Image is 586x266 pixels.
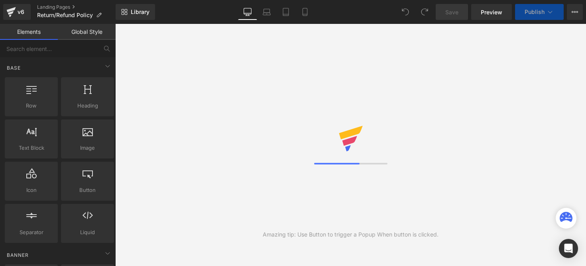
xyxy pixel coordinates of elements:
a: Desktop [238,4,257,20]
div: Amazing tip: Use Button to trigger a Popup When button is clicked. [263,230,439,239]
span: Return/Refund Policy [37,12,93,18]
span: Image [63,144,112,152]
span: Icon [7,186,55,194]
span: Library [131,8,149,16]
span: Preview [481,8,502,16]
a: New Library [116,4,155,20]
a: v6 [3,4,31,20]
a: Landing Pages [37,4,116,10]
a: Tablet [276,4,295,20]
button: More [567,4,583,20]
span: Separator [7,228,55,237]
button: Undo [397,4,413,20]
span: Heading [63,102,112,110]
span: Liquid [63,228,112,237]
button: Publish [515,4,564,20]
span: Text Block [7,144,55,152]
a: Laptop [257,4,276,20]
span: Row [7,102,55,110]
a: Preview [471,4,512,20]
a: Mobile [295,4,315,20]
span: Save [445,8,458,16]
span: Banner [6,251,29,259]
button: Redo [417,4,433,20]
div: v6 [16,7,26,17]
a: Global Style [58,24,116,40]
div: Open Intercom Messenger [559,239,578,258]
span: Button [63,186,112,194]
span: Publish [525,9,545,15]
span: Base [6,64,22,72]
